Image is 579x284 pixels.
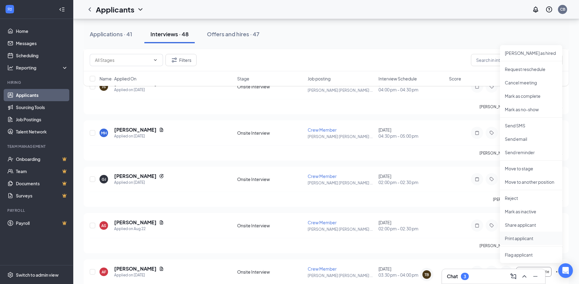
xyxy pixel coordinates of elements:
[7,80,67,85] div: Hiring
[16,101,68,113] a: Sourcing Tools
[378,173,445,185] div: [DATE]
[308,127,337,133] span: Crew Member
[114,272,164,278] div: Applied on [DATE]
[555,268,563,275] svg: Ellipses
[16,177,68,190] a: DocumentsCrown
[16,37,68,49] a: Messages
[207,30,259,38] div: Offers and hires · 47
[378,219,445,232] div: [DATE]
[473,223,481,228] svg: Note
[100,76,136,82] span: Name · Applied On
[378,272,445,278] span: 03:30 pm - 04:00 pm
[378,179,445,185] span: 02:00 pm - 02:30 pm
[510,273,517,280] svg: ComposeMessage
[378,127,445,139] div: [DATE]
[488,223,495,228] svg: Tag
[16,89,68,101] a: Applicants
[171,56,178,64] svg: Filter
[488,177,495,182] svg: Tag
[532,273,539,280] svg: Minimize
[16,113,68,126] a: Job Postings
[308,134,375,139] p: [PERSON_NAME] [PERSON_NAME] ...
[308,173,337,179] span: Crew Member
[558,263,573,278] div: Open Intercom Messenger
[150,30,189,38] div: Interviews · 48
[308,266,337,272] span: Crew Member
[114,179,164,186] div: Applied on [DATE]
[16,217,68,229] a: PayrollCrown
[519,272,529,281] button: ChevronUp
[95,57,150,63] input: All Stages
[114,126,157,133] h5: [PERSON_NAME]
[516,267,552,277] button: Mark as complete
[479,243,563,248] p: [PERSON_NAME] has applied more than .
[59,6,65,12] svg: Collapse
[237,269,304,275] div: Onsite Interview
[479,151,563,156] p: [PERSON_NAME] has applied more than .
[101,130,107,136] div: MH
[90,30,132,38] div: Applications · 41
[16,25,68,37] a: Home
[16,153,68,165] a: OnboardingCrown
[159,266,164,271] svg: Document
[165,54,197,66] button: Filter Filters
[159,220,164,225] svg: Document
[114,226,164,232] div: Applied on Aug 22
[137,6,144,13] svg: ChevronDown
[308,227,375,232] p: [PERSON_NAME] [PERSON_NAME] ...
[114,173,157,179] h5: [PERSON_NAME]
[16,165,68,177] a: TeamCrown
[378,266,445,278] div: [DATE]
[521,273,528,280] svg: ChevronUp
[473,177,481,182] svg: Note
[16,190,68,202] a: SurveysCrown
[308,220,337,225] span: Crew Member
[101,223,106,228] div: AS
[237,130,304,136] div: Onsite Interview
[508,272,518,281] button: ComposeMessage
[7,6,13,12] svg: WorkstreamLogo
[493,197,563,202] p: [PERSON_NAME] interviewed .
[471,54,563,66] input: Search in interviews
[378,133,445,139] span: 04:30 pm - 05:00 pm
[96,4,134,15] h1: Applicants
[378,76,417,82] span: Interview Schedule
[114,219,157,226] h5: [PERSON_NAME]
[7,144,67,149] div: Team Management
[7,208,67,213] div: Payroll
[473,130,481,135] svg: Note
[16,49,68,62] a: Scheduling
[425,272,429,277] div: TB
[560,7,565,12] div: CB
[237,76,249,82] span: Stage
[530,272,540,281] button: Minimize
[114,265,157,272] h5: [PERSON_NAME]
[488,130,495,135] svg: Tag
[378,225,445,232] span: 02:00 pm - 02:30 pm
[102,177,106,182] div: GJ
[159,174,164,179] svg: Reapply
[449,76,461,82] span: Score
[159,127,164,132] svg: Document
[479,104,563,109] p: [PERSON_NAME] has applied more than .
[153,58,158,62] svg: ChevronDown
[114,133,164,139] div: Applied on [DATE]
[237,176,304,182] div: Onsite Interview
[545,6,553,13] svg: QuestionInfo
[7,272,13,278] svg: Settings
[102,269,106,275] div: AF
[308,180,375,186] p: [PERSON_NAME] [PERSON_NAME] ...
[16,65,68,71] div: Reporting
[237,222,304,229] div: Onsite Interview
[532,6,539,13] svg: Notifications
[86,6,93,13] svg: ChevronLeft
[16,272,59,278] div: Switch to admin view
[16,126,68,138] a: Talent Network
[7,65,13,71] svg: Analysis
[308,76,331,82] span: Job posting
[464,274,466,279] div: 3
[447,273,458,280] h3: Chat
[308,273,375,278] p: [PERSON_NAME] [PERSON_NAME] ...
